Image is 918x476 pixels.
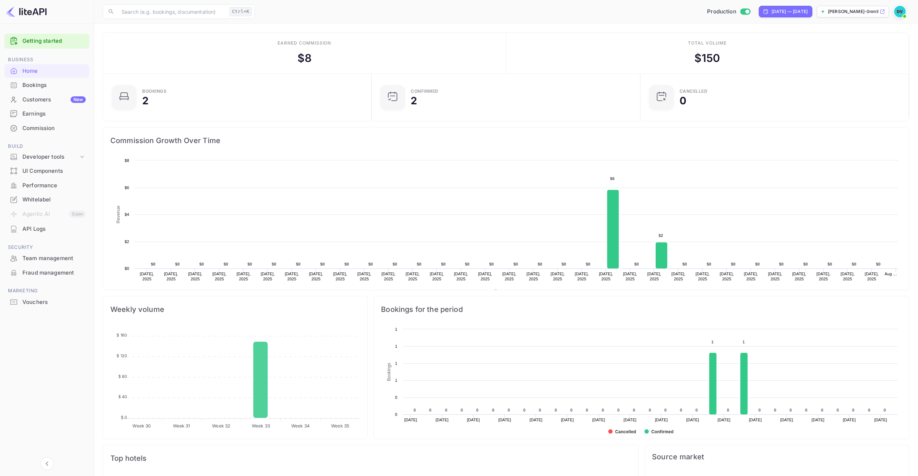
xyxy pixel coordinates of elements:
[110,452,631,464] span: Top hotels
[4,295,89,309] a: Vouchers
[333,272,347,281] text: [DATE], 2025
[4,164,89,178] a: UI Components
[4,179,89,193] div: Performance
[140,272,154,281] text: [DATE], 2025
[649,408,651,412] text: 0
[680,408,682,412] text: 0
[173,423,190,429] tspan: Week 31
[652,452,902,461] span: Source market
[4,295,89,309] div: Vouchers
[4,222,89,235] a: API Logs
[586,408,588,412] text: 0
[4,34,89,49] div: Getting started
[743,340,745,344] text: 1
[41,457,54,470] button: Collapse navigation
[237,272,251,281] text: [DATE], 2025
[22,225,86,233] div: API Logs
[4,107,89,120] a: Earnings
[885,272,897,276] text: Aug …
[686,418,699,422] text: [DATE]
[429,408,431,412] text: 0
[478,272,492,281] text: [DATE], 2025
[727,408,729,412] text: 0
[664,408,667,412] text: 0
[22,153,79,161] div: Developer tools
[4,251,89,266] div: Team management
[22,37,86,45] a: Getting started
[592,418,605,422] text: [DATE]
[634,262,639,266] text: $0
[395,327,397,331] text: 1
[405,418,418,422] text: [DATE]
[445,408,447,412] text: 0
[124,212,129,217] text: $4
[188,272,202,281] text: [DATE], 2025
[22,110,86,118] div: Earnings
[4,93,89,106] a: CustomersNew
[513,262,518,266] text: $0
[570,408,572,412] text: 0
[142,96,149,106] div: 2
[4,93,89,107] div: CustomersNew
[894,6,906,17] img: DAVID VELASQUEZ
[4,193,89,206] a: Whitelabel
[344,262,349,266] text: $0
[417,262,422,266] text: $0
[655,418,668,422] text: [DATE]
[599,272,613,281] text: [DATE], 2025
[297,50,312,66] div: $ 8
[803,262,808,266] text: $0
[331,423,349,429] tspan: Week 35
[695,408,698,412] text: 0
[121,415,127,420] tspan: $ 0
[500,289,519,295] text: Revenue
[617,408,619,412] text: 0
[682,262,687,266] text: $0
[4,64,89,78] div: Home
[792,272,806,281] text: [DATE], 2025
[4,78,89,92] a: Bookings
[320,262,325,266] text: $0
[561,418,574,422] text: [DATE]
[4,287,89,295] span: Marketing
[116,205,121,223] text: Revenue
[779,262,784,266] text: $0
[707,262,711,266] text: $0
[22,269,86,277] div: Fraud management
[758,408,761,412] text: 0
[6,6,47,17] img: LiteAPI logo
[124,185,129,190] text: $6
[414,408,416,412] text: 0
[680,89,708,93] div: CANCELLED
[476,408,478,412] text: 0
[291,423,310,429] tspan: Week 34
[865,272,879,281] text: [DATE], 2025
[261,272,275,281] text: [DATE], 2025
[816,272,830,281] text: [DATE], 2025
[309,272,323,281] text: [DATE], 2025
[586,262,591,266] text: $0
[884,408,886,412] text: 0
[731,262,736,266] text: $0
[492,408,494,412] text: 0
[285,272,299,281] text: [DATE], 2025
[672,272,686,281] text: [DATE], 2025
[651,429,673,434] text: Confirmed
[142,89,166,93] div: Bookings
[395,395,397,400] text: 0
[110,135,902,146] span: Commission Growth Over Time
[4,107,89,121] div: Earnings
[755,262,760,266] text: $0
[117,4,227,19] input: Search (e.g. bookings, documentation)
[124,158,129,163] text: $8
[852,262,856,266] text: $0
[22,167,86,175] div: UI Components
[22,196,86,204] div: Whitelabel
[530,418,543,422] text: [DATE]
[395,412,397,417] text: 0
[680,96,686,106] div: 0
[175,262,180,266] text: $0
[498,418,511,422] text: [DATE]
[252,423,270,429] tspan: Week 33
